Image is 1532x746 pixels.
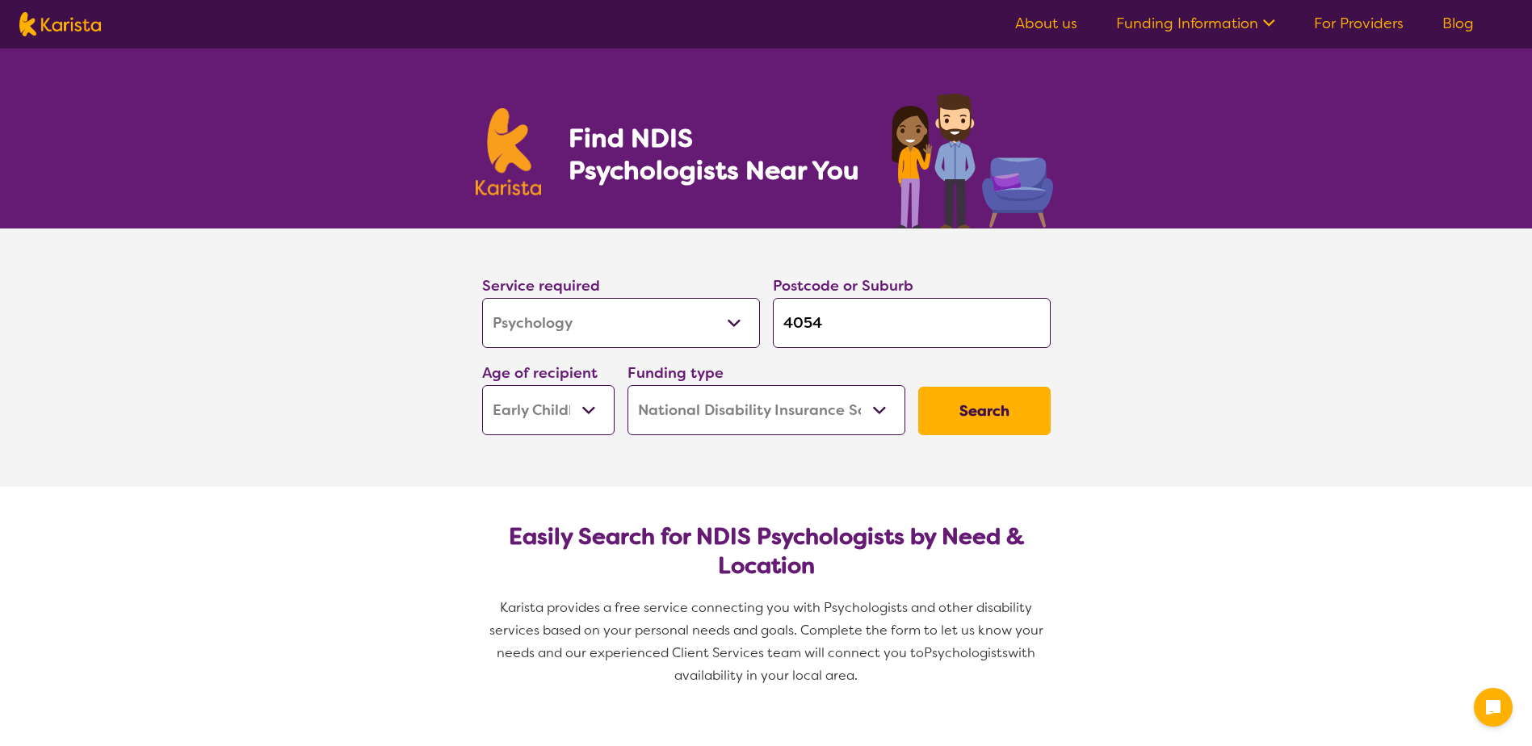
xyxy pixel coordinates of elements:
a: About us [1015,14,1077,33]
span: Karista provides a free service connecting you with Psychologists and other disability services b... [489,599,1047,661]
h2: Easily Search for NDIS Psychologists by Need & Location [495,522,1038,580]
img: Karista logo [19,12,101,36]
input: Type [773,298,1051,348]
label: Postcode or Suburb [773,276,913,295]
a: Funding Information [1116,14,1275,33]
label: Service required [482,276,600,295]
img: psychology [886,87,1057,228]
label: Funding type [627,363,724,383]
h1: Find NDIS Psychologists Near You [569,122,867,186]
span: Psychologists [924,644,1008,661]
button: Search [918,387,1051,435]
label: Age of recipient [482,363,598,383]
a: For Providers [1314,14,1404,33]
img: Karista logo [476,108,542,195]
a: Blog [1442,14,1474,33]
